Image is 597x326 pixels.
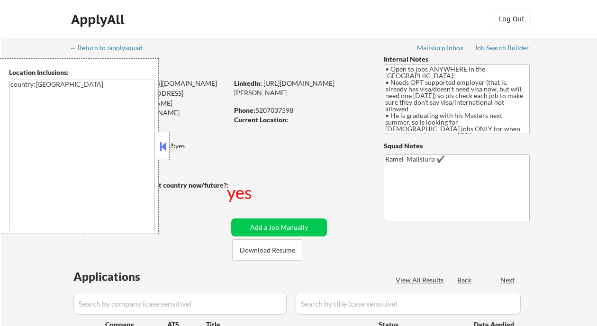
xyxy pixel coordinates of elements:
div: Squad Notes [384,141,530,151]
strong: Current Location: [234,116,288,124]
div: Location Inclusions: [9,68,155,77]
button: Download Resume [232,239,302,261]
div: ← Return to /applysquad [70,45,152,51]
div: yes [227,181,254,204]
a: [URL][DOMAIN_NAME][PERSON_NAME] [234,79,335,97]
div: View All Results [396,275,446,285]
div: Applications [73,271,167,282]
button: Add a Job Manually [231,218,327,236]
div: Next [500,275,516,285]
a: Job Search Builder [474,44,530,54]
input: Search by company (case sensitive) [73,292,287,315]
a: ← Return to /applysquad [70,44,152,54]
div: 5207037598 [234,106,368,115]
input: Search by title (case sensitive) [296,292,521,315]
div: Internal Notes [384,54,530,64]
button: Log Out [493,9,531,28]
div: Back [457,275,472,285]
div: Job Search Builder [474,45,530,51]
strong: LinkedIn: [234,79,262,87]
a: Mailslurp Inbox [417,44,464,54]
strong: Phone: [234,106,255,114]
div: ApplyAll [71,11,127,27]
div: Mailslurp Inbox [417,45,464,51]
